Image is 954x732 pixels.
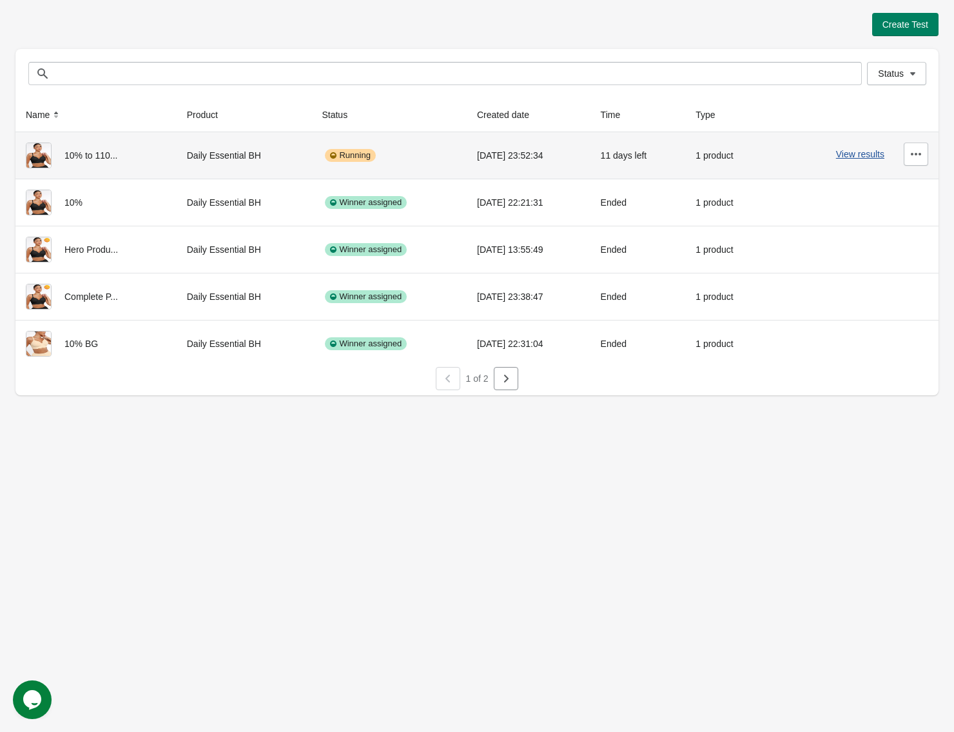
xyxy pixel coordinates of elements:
[187,237,302,262] div: Daily Essential BH
[836,149,884,159] button: View results
[325,337,407,350] div: Winner assigned
[26,237,166,262] div: Hero Produ...
[187,143,302,168] div: Daily Essential BH
[26,331,166,357] div: 10% BG
[878,68,904,79] span: Status
[882,19,928,30] span: Create Test
[696,190,758,215] div: 1 product
[690,103,733,126] button: Type
[187,331,302,357] div: Daily Essential BH
[477,190,580,215] div: [DATE] 22:21:31
[325,243,407,256] div: Winner assigned
[867,62,926,85] button: Status
[477,237,580,262] div: [DATE] 13:55:49
[187,190,302,215] div: Daily Essential BH
[182,103,236,126] button: Product
[601,237,676,262] div: Ended
[601,143,676,168] div: 11 days left
[477,143,580,168] div: [DATE] 23:52:34
[26,190,166,215] div: 10%
[696,331,758,357] div: 1 product
[596,103,639,126] button: Time
[601,331,676,357] div: Ended
[601,284,676,310] div: Ended
[872,13,939,36] button: Create Test
[696,237,758,262] div: 1 product
[465,373,488,384] span: 1 of 2
[21,103,68,126] button: Name
[13,680,54,719] iframe: chat widget
[601,190,676,215] div: Ended
[696,284,758,310] div: 1 product
[325,149,375,162] div: Running
[26,143,166,168] div: 10% to 110...
[472,103,547,126] button: Created date
[696,143,758,168] div: 1 product
[477,331,580,357] div: [DATE] 22:31:04
[325,290,407,303] div: Winner assigned
[26,284,166,310] div: Complete P...
[187,284,302,310] div: Daily Essential BH
[316,103,365,126] button: Status
[325,196,407,209] div: Winner assigned
[477,284,580,310] div: [DATE] 23:38:47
